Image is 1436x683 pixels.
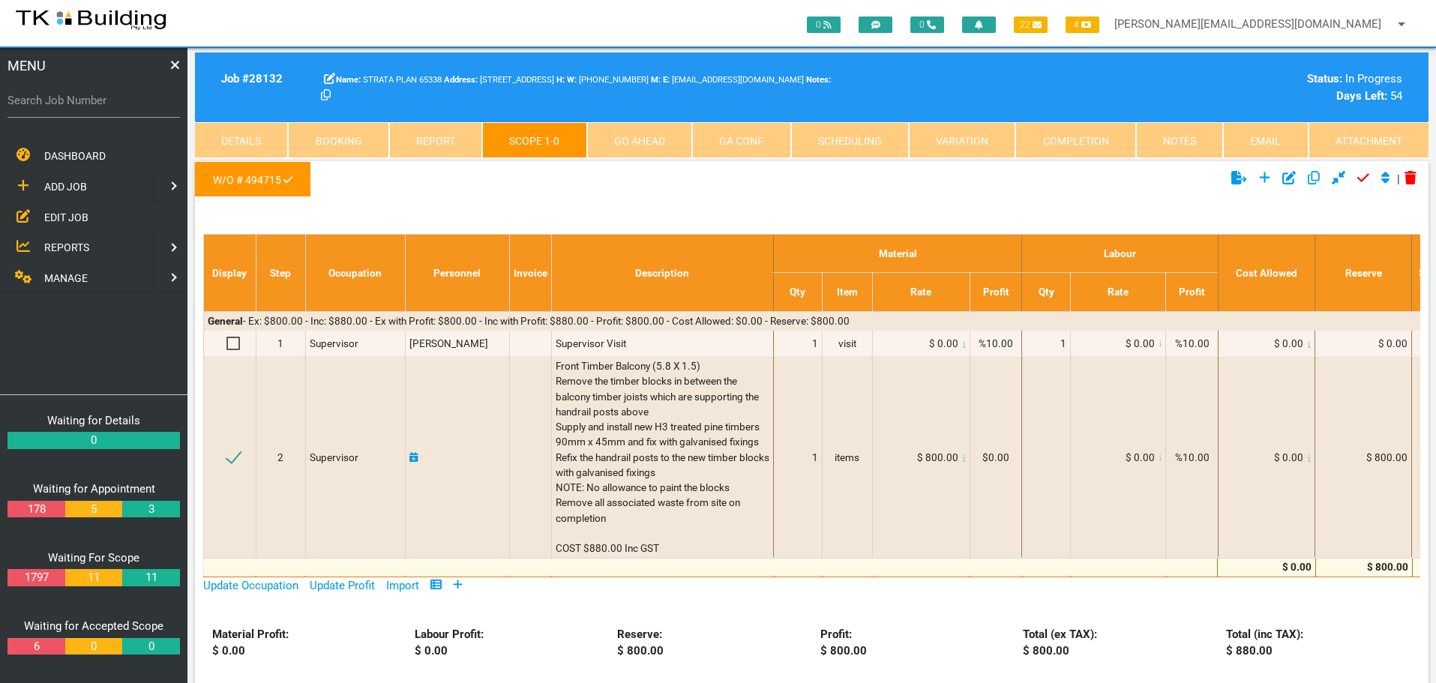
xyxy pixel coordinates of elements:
a: Show/Hide Columns [430,579,442,592]
div: $ 800.00 [1319,559,1408,574]
th: Description [551,235,773,312]
a: 6 [7,638,64,655]
th: Material [774,235,1022,273]
a: Booking [288,122,388,158]
a: Variation [909,122,1015,158]
a: Click here copy customer information. [321,89,331,103]
span: EDIT JOB [44,211,88,223]
span: $ 0.00 [929,337,958,349]
span: 1 [1060,337,1066,349]
span: items [835,451,859,463]
div: Material Profit: $ 0.00 [203,626,406,660]
a: Waiting for Appointment [33,482,155,496]
b: Address: [444,75,478,85]
a: Waiting for Accepted Scope [24,619,163,633]
a: Details [195,122,288,158]
span: $ 0.00 [1126,337,1155,349]
a: Notes [1136,122,1223,158]
a: GA Conf [692,122,790,158]
th: Occupation [305,235,405,312]
b: M: [651,75,661,85]
th: Cost Allowed [1218,235,1315,312]
th: Profit [1166,273,1218,311]
th: Display [204,235,256,312]
a: Scheduling [791,122,909,158]
div: In Progress 54 [1120,70,1402,104]
a: W/O # 494715 [195,161,311,197]
span: Home Phone [556,75,567,85]
a: Add Row [453,579,463,592]
a: Waiting for Details [47,414,140,427]
div: Profit: $ 800.00 [811,626,1014,660]
b: Job # 28132 [221,72,283,85]
a: 3 [122,501,179,518]
div: Reserve: $ 800.00 [609,626,811,660]
div: Labour Profit: $ 0.00 [406,626,609,660]
a: 1797 [7,569,64,586]
label: Search Job Number [7,92,180,109]
b: General [208,315,243,327]
span: [EMAIL_ADDRESS][DOMAIN_NAME] [663,75,804,85]
a: Update Profit [310,579,375,592]
a: Go Ahead [587,122,692,158]
a: Click here to add schedule. [409,451,418,463]
span: 1 [812,451,818,463]
span: STRATA PLAN 65338 [336,75,442,85]
th: Qty [1022,273,1071,311]
a: 0 [7,432,180,449]
span: 0 [807,16,841,33]
th: Qty [774,273,823,311]
a: 5 [65,501,122,518]
span: 0 [910,16,944,33]
span: $ 0.00 [1126,451,1155,463]
a: Email [1223,122,1308,158]
a: Update Occupation [203,579,298,592]
span: $ 800.00 [917,451,958,463]
span: REPORTS [44,241,89,253]
span: 2 [277,451,283,463]
b: Notes: [806,75,831,85]
th: Personnel [405,235,509,312]
span: Front Timber Balcony (5.8 X 1.5) Remove the timber blocks in between the balcony timber joists wh... [556,360,772,554]
th: Invoice [509,235,551,312]
span: $0.00 [982,451,1009,463]
th: Item [822,273,872,311]
th: Rate [872,273,970,311]
a: 0 [122,638,179,655]
span: $ 0.00 [1274,451,1303,463]
b: Days Left: [1336,89,1387,103]
span: Supervisor Visit [556,337,626,349]
span: [STREET_ADDRESS] [444,75,554,85]
span: %10.00 [1175,337,1210,349]
div: $ 0.00 [1222,559,1311,574]
span: MENU [7,55,46,76]
span: Supervisor [310,337,358,349]
span: [PHONE_NUMBER] [567,75,649,85]
b: W: [567,75,577,85]
th: Labour [1022,235,1218,273]
span: ADD JOB [44,181,87,193]
th: Rate [1071,273,1166,311]
a: 11 [65,569,122,586]
td: $ 0.00 [1315,330,1412,356]
b: Status: [1307,72,1342,85]
th: Step [256,235,305,312]
b: Name: [336,75,361,85]
span: 22 [1014,16,1048,33]
a: Scope 1-0 [482,122,586,158]
span: visit [838,337,856,349]
span: 1 [277,337,283,349]
span: 1 [812,337,818,349]
img: s3file [15,7,167,31]
span: $ 0.00 [1274,337,1303,349]
a: Completion [1015,122,1135,158]
div: Total (inc TAX): $ 880.00 [1217,626,1420,660]
a: Report [389,122,482,158]
a: Attachment [1309,122,1429,158]
th: Profit [970,273,1021,311]
a: 0 [65,638,122,655]
th: Reserve [1315,235,1412,312]
div: | [1227,161,1421,197]
a: Waiting For Scope [48,551,139,565]
a: 11 [122,569,179,586]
